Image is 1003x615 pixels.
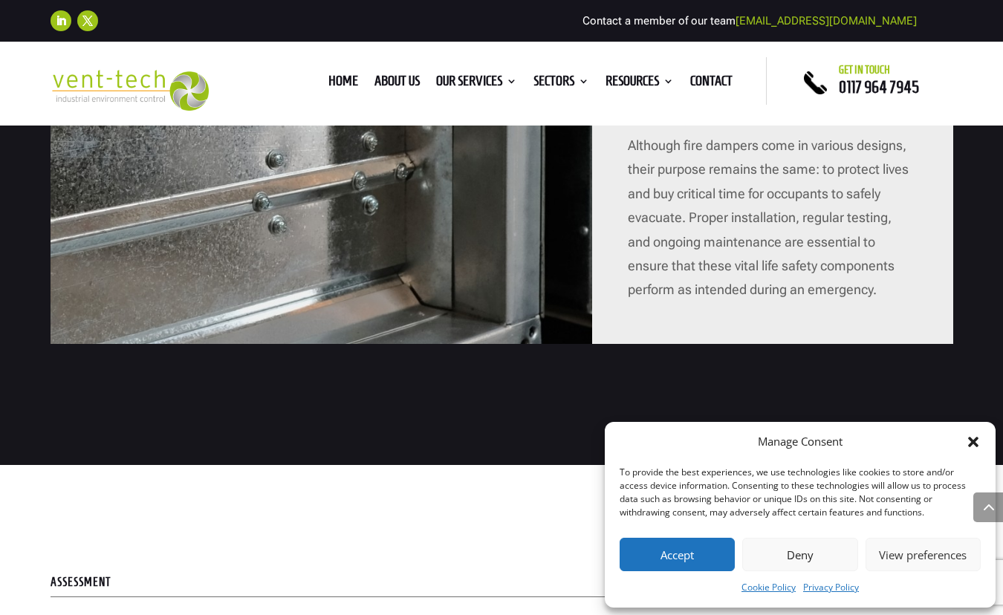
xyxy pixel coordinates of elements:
[77,10,98,31] a: Follow on X
[690,76,733,92] a: Contact
[374,76,420,92] a: About us
[620,466,979,519] div: To provide the best experiences, we use technologies like cookies to store and/or access device i...
[758,433,843,451] div: Manage Consent
[839,78,919,96] a: 0117 964 7945
[966,435,981,449] div: Close dialog
[866,538,981,571] button: View preferences
[742,538,857,571] button: Deny
[51,10,71,31] a: Follow on LinkedIn
[620,538,735,571] button: Accept
[606,76,674,92] a: Resources
[328,76,358,92] a: Home
[628,134,917,302] p: Although fire dampers come in various designs, their purpose remains the same: to protect lives a...
[582,14,917,27] span: Contact a member of our team
[736,14,917,27] a: [EMAIL_ADDRESS][DOMAIN_NAME]
[436,76,517,92] a: Our Services
[803,579,859,596] a: Privacy Policy
[51,70,210,111] img: 2023-09-27T08_35_16.549ZVENT-TECH---Clear-background
[51,576,111,588] span: Assessment
[741,579,796,596] a: Cookie Policy
[839,64,890,76] span: Get in touch
[533,76,589,92] a: Sectors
